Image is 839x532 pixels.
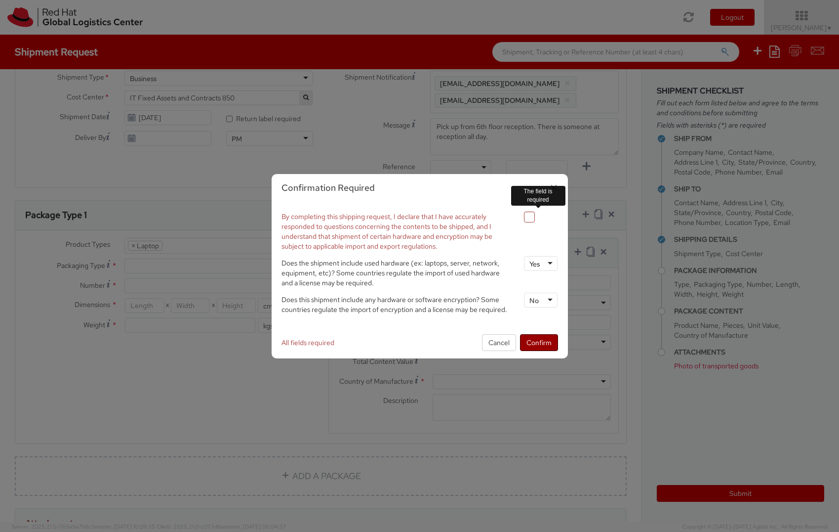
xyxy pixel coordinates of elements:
button: Cancel [482,334,516,351]
h3: Confirmation Required [281,181,558,194]
div: No [529,296,539,306]
span: Does the shipment include used hardware (ex: laptops, server, network, equipment, etc)? Some coun... [281,259,500,287]
span: All fields required [281,338,334,347]
span: Does this shipment include any hardware or software encryption? Some countries regulate the impor... [281,295,507,314]
div: Yes [529,259,540,269]
span: By completing this shipping request, I declare that I have accurately responded to questions conc... [281,212,492,251]
div: The field is required [511,186,565,206]
button: Confirm [520,334,558,351]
